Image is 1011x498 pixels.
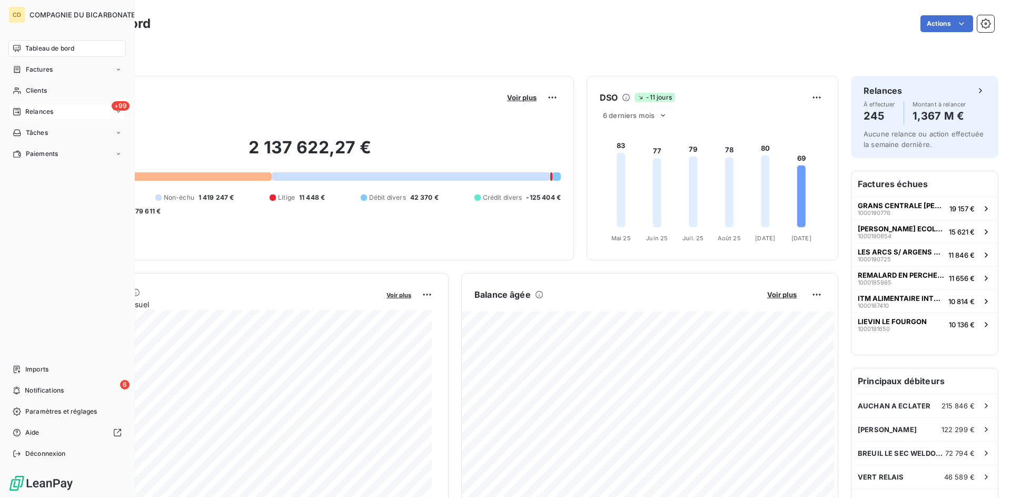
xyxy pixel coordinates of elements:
span: Factures [26,65,53,74]
span: Aide [25,428,39,437]
h4: 245 [864,108,895,124]
span: 1000190776 [858,210,890,216]
span: Crédit divers [483,193,522,202]
span: Paramètres et réglages [25,407,97,416]
span: 6 [120,380,130,389]
span: REMALARD EN PERCHE BFC USINE [858,271,945,279]
span: Tableau de bord [25,44,74,53]
span: ITM ALIMENTAIRE INTERNATIONAL [858,294,944,302]
span: VERT RELAIS [858,473,904,481]
h6: DSO [600,91,618,104]
span: GRANS CENTRALE [PERSON_NAME] [858,201,945,210]
span: 11 846 € [948,251,975,259]
span: Clients [26,86,47,95]
span: 122 299 € [941,425,975,434]
span: À effectuer [864,101,895,108]
span: 42 370 € [410,193,439,202]
span: Voir plus [767,290,797,299]
h4: 1,367 M € [913,108,966,124]
button: Actions [920,15,973,32]
span: -125 404 € [526,193,561,202]
span: 11 656 € [949,274,975,282]
span: LES ARCS S/ ARGENS CARREFOUR - 202 [858,248,944,256]
span: 1000190654 [858,233,891,239]
span: BREUIL LE SEC WELDOM ENTREPOT-30 [858,449,945,457]
div: CD [8,6,25,23]
iframe: Intercom live chat [975,462,1000,487]
span: [PERSON_NAME] [858,425,917,434]
span: 1000191650 [858,326,890,332]
span: 19 157 € [949,204,975,213]
span: LIEVIN LE FOURGON [858,317,927,326]
span: Notifications [25,386,64,395]
h6: Balance âgée [474,288,531,301]
span: 10 136 € [949,320,975,329]
span: Déconnexion [25,449,66,458]
span: Montant à relancer [913,101,966,108]
span: Voir plus [507,93,537,102]
button: GRANS CENTRALE [PERSON_NAME]100019077619 157 € [851,197,998,220]
span: 6 derniers mois [603,111,655,120]
button: REMALARD EN PERCHE BFC USINE100018598511 656 € [851,266,998,289]
tspan: [DATE] [791,235,811,242]
h6: Principaux débiteurs [851,368,998,394]
span: 15 621 € [949,228,975,236]
span: Relances [25,107,53,116]
tspan: Août 25 [718,235,741,242]
a: Aide [8,424,126,441]
span: 1000187410 [858,302,889,309]
span: [PERSON_NAME] ECOLLIM HOLDINGS SL [858,224,945,233]
span: Aucune relance ou action effectuée la semaine dernière. [864,130,984,149]
span: Débit divers [369,193,406,202]
tspan: Juin 25 [646,235,668,242]
h6: Factures échues [851,171,998,197]
span: 215 846 € [941,402,975,410]
img: Logo LeanPay [8,475,74,492]
span: Chiffre d'affaires mensuel [60,299,379,310]
span: 1 419 247 € [199,193,234,202]
button: LES ARCS S/ ARGENS CARREFOUR - 202100019072511 846 € [851,243,998,266]
button: Voir plus [504,93,540,102]
button: Voir plus [764,290,800,299]
span: 72 794 € [945,449,975,457]
span: -11 jours [635,93,675,102]
h2: 2 137 622,27 € [60,137,561,169]
tspan: Mai 25 [611,235,631,242]
span: Non-échu [164,193,194,202]
span: Litige [278,193,295,202]
span: Voir plus [386,291,411,299]
button: ITM ALIMENTAIRE INTERNATIONAL100018741010 814 € [851,289,998,313]
span: 11 448 € [299,193,325,202]
button: LIEVIN LE FOURGON100019165010 136 € [851,313,998,336]
span: 46 589 € [944,473,975,481]
span: Imports [25,365,48,374]
h6: Relances [864,84,902,97]
span: COMPAGNIE DU BICARBONATE [29,11,136,19]
span: +99 [112,101,130,111]
button: Voir plus [383,290,414,299]
span: Paiements [26,149,58,159]
span: AUCHAN A ECLATER [858,402,930,410]
span: -79 611 € [132,207,161,216]
button: [PERSON_NAME] ECOLLIM HOLDINGS SL100019065415 621 € [851,220,998,243]
tspan: Juil. 25 [682,235,703,242]
span: Tâches [26,128,48,138]
span: 1000190725 [858,256,891,262]
tspan: [DATE] [755,235,775,242]
span: 10 814 € [948,297,975,306]
span: 1000185985 [858,279,891,286]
